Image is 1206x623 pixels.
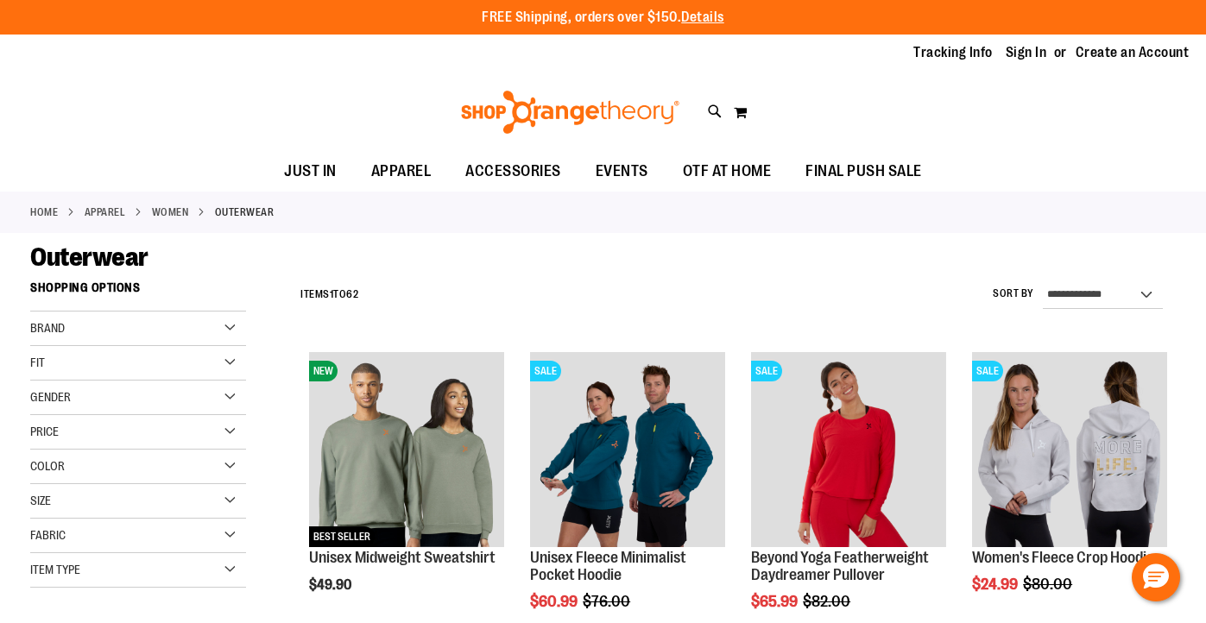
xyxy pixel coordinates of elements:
[751,361,782,381] span: SALE
[30,242,148,272] span: Outerwear
[309,526,375,547] span: BEST SELLER
[371,152,432,191] span: APPAREL
[346,288,358,300] span: 62
[284,152,337,191] span: JUST IN
[530,549,686,583] a: Unisex Fleece Minimalist Pocket Hoodie
[30,273,246,311] strong: Shopping Options
[465,152,561,191] span: ACCESSORIES
[913,43,993,62] a: Tracking Info
[1006,43,1047,62] a: Sign In
[309,352,504,547] img: Unisex Midweight Sweatshirt
[152,205,189,220] a: WOMEN
[583,593,633,610] span: $76.00
[482,8,724,28] p: FREE Shipping, orders over $150.
[805,152,922,191] span: FINAL PUSH SALE
[215,205,275,220] strong: Outerwear
[30,494,51,507] span: Size
[993,286,1034,301] label: Sort By
[683,152,772,191] span: OTF AT HOME
[972,352,1167,550] a: Product image for Womens Fleece Crop HoodieSALE
[30,205,58,220] a: Home
[751,593,800,610] span: $65.99
[681,9,724,25] a: Details
[751,352,946,547] img: Product image for Beyond Yoga Featherweight Daydreamer Pullover
[30,425,59,438] span: Price
[30,356,45,369] span: Fit
[30,459,65,473] span: Color
[972,352,1167,547] img: Product image for Womens Fleece Crop Hoodie
[578,152,666,192] a: EVENTS
[309,577,354,593] span: $49.90
[1076,43,1190,62] a: Create an Account
[788,152,939,192] a: FINAL PUSH SALE
[530,352,725,550] a: Unisex Fleece Minimalist Pocket HoodieSALE
[30,321,65,335] span: Brand
[330,288,334,300] span: 1
[1132,553,1180,601] button: Hello, have a question? Let’s chat.
[30,390,71,404] span: Gender
[354,152,449,191] a: APPAREL
[300,281,358,308] h2: Items to
[1023,576,1075,593] span: $80.00
[267,152,354,192] a: JUST IN
[596,152,648,191] span: EVENTS
[803,593,853,610] span: $82.00
[666,152,789,192] a: OTF AT HOME
[530,352,725,547] img: Unisex Fleece Minimalist Pocket Hoodie
[530,361,561,381] span: SALE
[458,91,682,134] img: Shop Orangetheory
[30,528,66,542] span: Fabric
[309,352,504,550] a: Unisex Midweight SweatshirtNEWBEST SELLER
[30,563,80,576] span: Item Type
[972,576,1020,593] span: $24.99
[448,152,578,192] a: ACCESSORIES
[85,205,126,220] a: APPAREL
[972,549,1154,566] a: Women's Fleece Crop Hoodie
[751,549,929,583] a: Beyond Yoga Featherweight Daydreamer Pullover
[309,361,338,381] span: NEW
[751,352,946,550] a: Product image for Beyond Yoga Featherweight Daydreamer PulloverSALE
[972,361,1003,381] span: SALE
[530,593,580,610] span: $60.99
[309,549,496,566] a: Unisex Midweight Sweatshirt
